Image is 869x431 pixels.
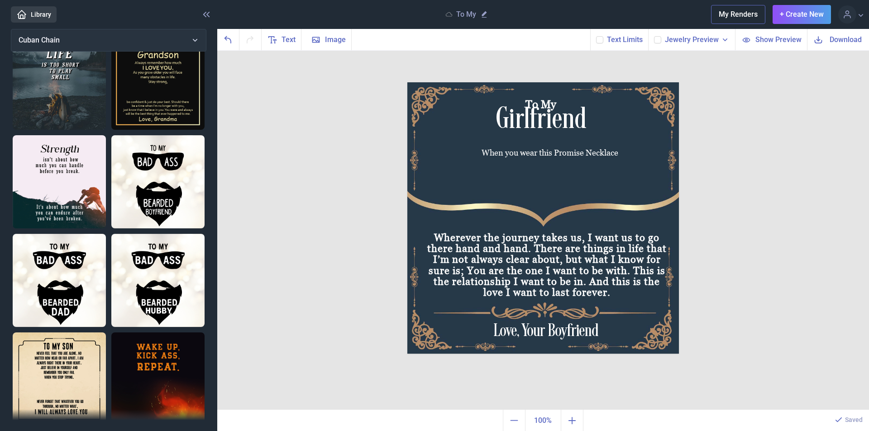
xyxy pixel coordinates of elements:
img: b001.jpg [407,82,679,354]
button: Download [807,29,869,50]
div: Wherever the journey takes us, I want us to go there hand and hand. There are things in life that... [426,232,668,308]
span: Jewelry Preview [665,34,719,45]
button: Actual size [525,410,561,431]
button: Redo [239,29,262,50]
button: + Create New [773,5,831,24]
span: Image [325,34,346,45]
span: 100% [527,412,559,430]
button: My Renders [711,5,765,24]
img: Always remember [111,37,205,130]
img: Bad ass [111,234,205,327]
button: Cuban Chain [11,29,206,52]
button: Undo [217,29,239,50]
img: Bad ass [111,135,205,228]
div: Love, Your Boyfriend [433,322,659,344]
a: Library [11,6,57,23]
img: To my son [13,332,106,426]
p: To My [456,10,476,19]
button: Zoom in [561,410,583,431]
button: Image [301,29,352,50]
button: Zoom out [503,410,525,431]
div: Girlfriend [428,105,654,131]
div: To My [457,99,625,114]
span: Download [830,34,862,45]
button: Text [262,29,301,50]
button: Text Limits [607,34,643,45]
button: Show Preview [735,29,807,50]
button: Jewelry Preview [665,34,730,45]
img: Life is too short [13,37,106,130]
img: Isn’t about how much you can handle [13,135,106,228]
span: Text [282,34,296,45]
span: Show Preview [755,34,802,45]
span: Cuban Chain [19,36,60,44]
img: Wake up, kick ass [111,332,205,426]
p: Saved [845,415,863,424]
img: Bad ass [13,234,106,327]
div: When you wear this Promise Necklace [437,149,663,171]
